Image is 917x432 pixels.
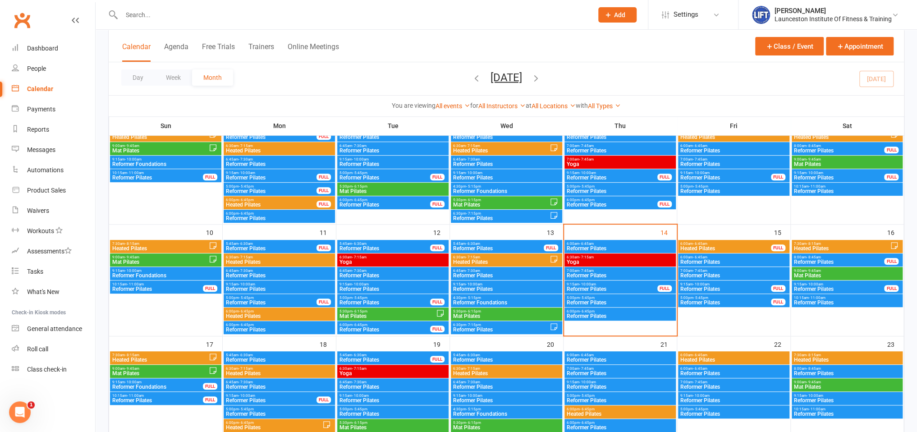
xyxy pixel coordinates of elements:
span: Reformer Foundations [453,188,560,194]
span: 5:00pm [339,171,431,175]
span: - 5:45pm [580,184,595,188]
span: - 11:00am [809,184,825,188]
span: Reformer Pilates [339,175,431,180]
div: FULL [316,174,331,180]
span: - 7:30am [238,157,253,161]
span: 9:15am [566,171,658,175]
span: 9:15am [112,269,220,273]
span: - 5:15pm [466,184,481,188]
span: 9:00am [793,157,901,161]
div: FULL [203,174,217,180]
span: 6:30am [225,144,333,148]
span: - 10:00am [466,282,482,286]
a: Workouts [12,221,95,241]
span: 8:00am [793,144,885,148]
span: - 6:30am [238,242,253,246]
span: - 7:15am [579,255,594,259]
span: Mat Pilates [793,273,901,278]
span: Reformer Pilates [225,286,333,292]
div: FULL [884,258,899,265]
span: 10:15am [793,184,901,188]
span: Reformer Pilates [225,273,333,278]
span: Reformer Pilates [680,175,771,180]
span: 7:30am [112,242,209,246]
span: 7:00am [566,157,674,161]
span: Reformer Pilates [680,148,788,153]
span: Reformer Pilates [339,148,447,153]
span: 6:45am [453,269,560,273]
button: Free Trials [202,42,235,62]
span: Reformer Pilates [339,202,431,207]
span: 6:00am [680,242,771,246]
span: - 8:15am [125,242,139,246]
span: 7:00am [566,144,674,148]
span: 5:00pm [680,184,788,188]
a: Class kiosk mode [12,359,95,380]
div: Payments [27,106,55,113]
span: - 7:15am [238,255,253,259]
div: 11 [320,225,336,239]
th: Thu [564,116,677,135]
button: Agenda [164,42,188,62]
div: 13 [547,225,563,239]
span: 5:45am [453,242,544,246]
div: Launceston Institute Of Fitness & Training [775,15,892,23]
span: 9:15am [112,157,220,161]
a: Calendar [12,79,95,99]
a: People [12,59,95,79]
span: 6:45am [453,157,560,161]
span: Reformer Pilates [566,188,674,194]
span: Heated Pilates [225,202,317,207]
span: - 6:45am [579,242,594,246]
span: - 6:15pm [466,198,481,202]
a: Dashboard [12,38,95,59]
button: Calendar [122,42,151,62]
div: Automations [27,166,64,174]
span: Heated Pilates [680,134,788,140]
div: FULL [657,201,672,207]
span: Reformer Pilates [566,148,674,153]
span: Reformer Pilates [225,216,333,221]
span: Heated Pilates [453,259,550,265]
span: 10:15am [793,296,901,300]
span: 6:30pm [453,211,550,216]
span: 10:15am [112,171,203,175]
a: General attendance kiosk mode [12,319,95,339]
th: Fri [677,116,791,135]
span: 9:15am [225,171,317,175]
span: - 7:15pm [466,211,481,216]
span: - 6:45am [693,144,707,148]
div: Calendar [27,85,53,92]
span: 6:45am [225,157,333,161]
div: FULL [544,244,558,251]
span: Reformer Pilates [453,161,560,167]
span: 5:30pm [453,198,550,202]
span: 10:15am [112,282,203,286]
span: - 7:45am [579,157,594,161]
span: 9:15am [339,157,447,161]
span: - 10:00am [807,282,823,286]
div: FULL [884,147,899,153]
strong: with [576,102,588,109]
span: Heated Pilates [793,134,890,140]
span: - 9:45am [125,144,139,148]
span: 1 [28,401,35,409]
span: Heated Pilates [225,259,333,265]
span: Reformer Pilates [339,134,447,140]
span: Reformer Pilates [112,286,203,292]
div: Waivers [27,207,49,214]
a: Payments [12,99,95,119]
span: Reformer Pilates [225,161,333,167]
button: Trainers [248,42,274,62]
span: - 5:45pm [353,171,367,175]
span: 9:15am [225,282,333,286]
span: - 7:45am [579,269,594,273]
a: What's New [12,282,95,302]
span: - 10:00am [352,157,369,161]
span: 6:00am [680,144,788,148]
span: Reformer Pilates [225,246,317,251]
a: Waivers [12,201,95,221]
span: - 6:45pm [239,211,254,216]
span: Reformer Pilates [566,286,658,292]
span: - 7:15am [466,144,480,148]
